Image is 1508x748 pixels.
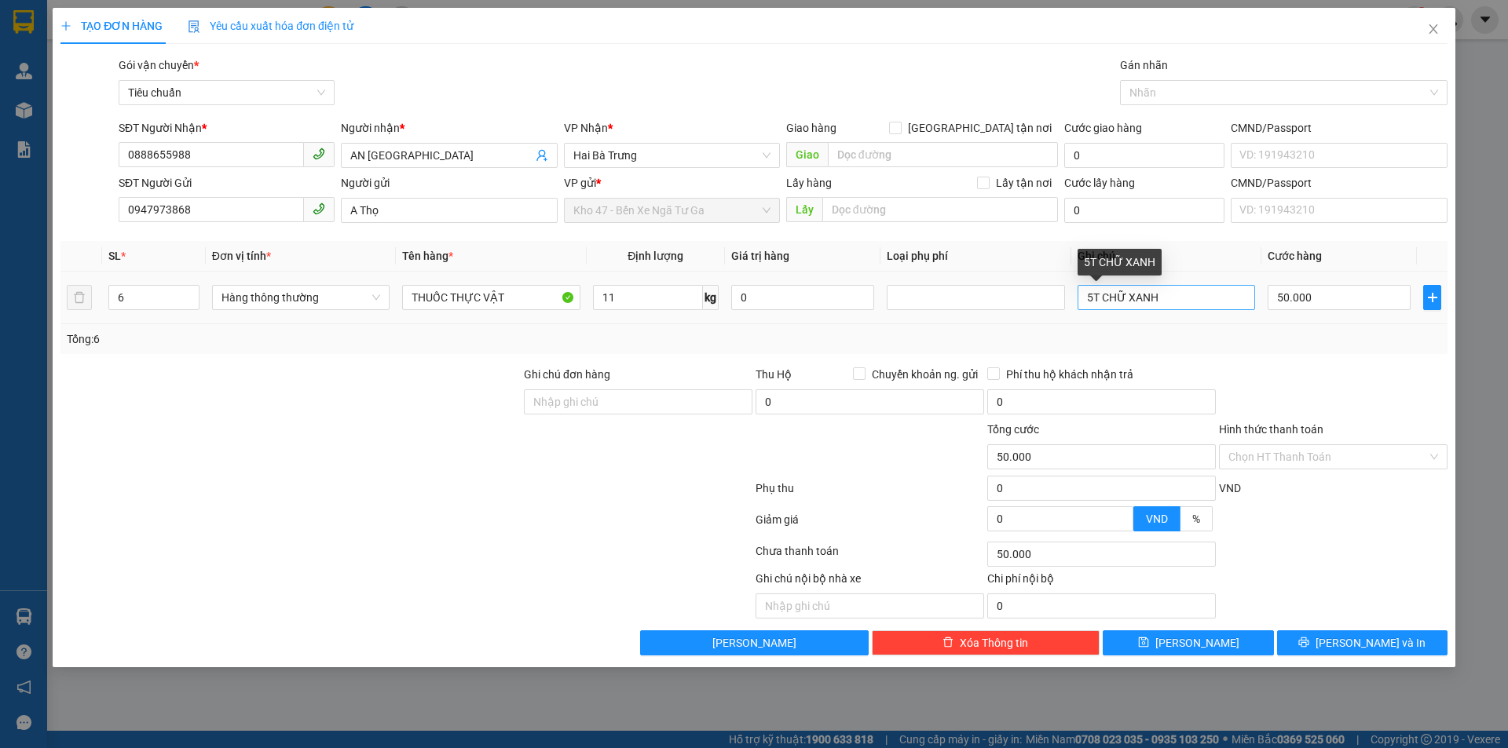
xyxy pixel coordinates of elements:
span: Lấy [786,197,822,222]
span: user-add [536,149,548,162]
span: Định lượng [628,250,683,262]
div: Ghi chú nội bộ nhà xe [756,570,984,593]
input: Dọc đường [828,142,1058,167]
span: Thu Hộ [756,368,792,381]
span: delete [942,637,953,649]
span: Tiêu chuẩn [128,81,325,104]
span: Lấy tận nơi [990,174,1058,192]
div: Chi phí nội bộ [987,570,1216,593]
button: deleteXóa Thông tin [872,630,1100,655]
span: [PERSON_NAME] [712,634,796,651]
span: Giao [786,142,828,167]
input: Ghi Chú [1078,285,1255,310]
span: % [1192,513,1200,525]
span: Hai Bà Trưng [573,144,770,167]
span: [PERSON_NAME] [1155,634,1239,651]
div: SĐT Người Nhận [119,119,335,137]
th: Ghi chú [1071,241,1261,272]
span: Lấy hàng [786,177,832,189]
input: Cước giao hàng [1064,143,1224,168]
img: icon [188,20,200,33]
button: delete [67,285,92,310]
span: save [1138,637,1149,649]
div: 5T CHỮ XANH [1078,249,1162,275]
label: Cước lấy hàng [1064,177,1135,189]
span: [GEOGRAPHIC_DATA] tận nơi [902,119,1058,137]
div: SĐT Người Gửi [119,174,335,192]
input: Ghi chú đơn hàng [524,389,752,414]
span: Kho 47 - Bến Xe Ngã Tư Ga [573,199,770,222]
span: Gói vận chuyển [119,59,199,71]
div: Phụ thu [754,480,986,507]
span: close [1427,23,1440,35]
span: VND [1219,482,1241,494]
div: CMND/Passport [1231,119,1447,137]
div: Người gửi [341,174,557,192]
label: Ghi chú đơn hàng [524,368,610,381]
div: VP gửi [564,174,780,192]
input: 0 [731,285,874,310]
label: Gán nhãn [1120,59,1168,71]
label: Cước giao hàng [1064,122,1142,134]
button: printer[PERSON_NAME] và In [1277,630,1448,655]
span: Tổng cước [987,423,1039,436]
label: Hình thức thanh toán [1219,423,1323,436]
span: phone [313,203,325,215]
input: VD: Bàn, Ghế [402,285,580,310]
input: Nhập ghi chú [756,593,984,618]
span: Tên hàng [402,250,453,262]
span: Giao hàng [786,122,836,134]
span: Xóa Thông tin [960,634,1028,651]
span: TẠO ĐƠN HÀNG [60,20,163,32]
span: [PERSON_NAME] và In [1316,634,1426,651]
button: save[PERSON_NAME] [1103,630,1273,655]
div: Người nhận [341,119,557,137]
span: printer [1298,637,1309,649]
th: Loại phụ phí [880,241,1071,272]
div: CMND/Passport [1231,174,1447,192]
span: Cước hàng [1268,250,1322,262]
span: plus [1424,291,1440,304]
span: VP Nhận [564,122,608,134]
div: Giảm giá [754,511,986,538]
span: Giá trị hàng [731,250,789,262]
button: [PERSON_NAME] [640,630,869,655]
input: Cước lấy hàng [1064,198,1224,223]
span: kg [703,285,719,310]
span: Phí thu hộ khách nhận trả [1000,366,1140,383]
span: Đơn vị tính [212,250,271,262]
span: Chuyển khoản ng. gửi [866,366,984,383]
span: VND [1146,513,1168,525]
span: plus [60,20,71,31]
div: Tổng: 6 [67,330,582,348]
span: Yêu cầu xuất hóa đơn điện tử [188,20,353,32]
span: Hàng thông thường [221,286,380,309]
span: SL [108,250,121,262]
span: phone [313,148,325,160]
div: Chưa thanh toán [754,542,986,570]
button: plus [1423,285,1440,310]
input: Dọc đường [822,197,1058,222]
button: Close [1411,8,1455,52]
